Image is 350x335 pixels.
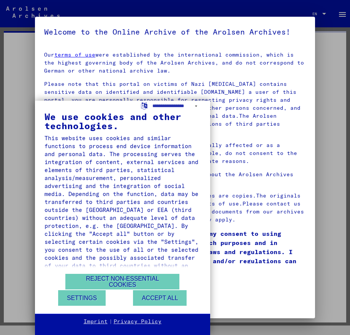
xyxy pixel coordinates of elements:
[133,290,187,306] button: Accept all
[44,134,201,278] div: This website uses cookies and similar functions to process end device information and personal da...
[65,274,179,289] button: Reject non-essential cookies
[114,318,162,326] a: Privacy Policy
[44,112,201,130] div: We use cookies and other technologies.
[58,290,106,306] button: Settings
[84,318,108,326] a: Imprint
